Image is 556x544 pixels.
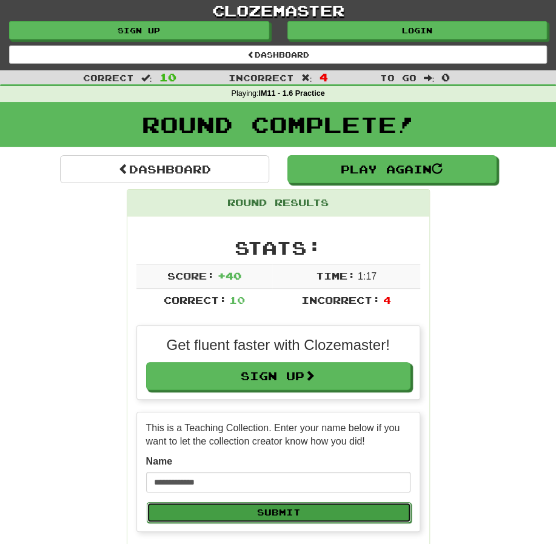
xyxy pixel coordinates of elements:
[315,270,355,281] span: Time:
[383,294,390,306] span: 4
[83,73,134,83] span: Correct
[229,73,294,83] span: Incorrect
[287,155,497,183] a: Play Again
[301,294,380,306] span: Incorrect:
[258,89,324,98] strong: IM11 - 1.6 Practice
[60,155,269,183] a: Dashboard
[136,238,420,258] h2: Stats:
[301,73,312,82] span: :
[167,270,215,281] span: Score:
[127,190,429,217] div: Round Results
[146,335,410,355] p: Get fluent faster with Clozemaster!
[9,21,269,39] a: Sign up
[423,73,434,82] span: :
[146,362,410,390] a: Sign Up
[9,45,547,64] a: Dashboard
[141,73,152,82] span: :
[4,112,552,136] h1: Round Complete!
[229,294,245,306] span: 10
[147,502,411,523] button: Submit
[380,73,416,83] span: To go
[358,271,377,281] span: 1 : 17
[146,421,410,449] p: This is a Teaching Collection. Enter your name below if you want to let the collection creator kn...
[287,21,548,39] a: Login
[319,71,327,83] span: 4
[217,270,241,281] span: + 40
[441,71,450,83] span: 0
[163,294,226,306] span: Correct:
[159,71,176,83] span: 10
[146,455,173,469] label: Name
